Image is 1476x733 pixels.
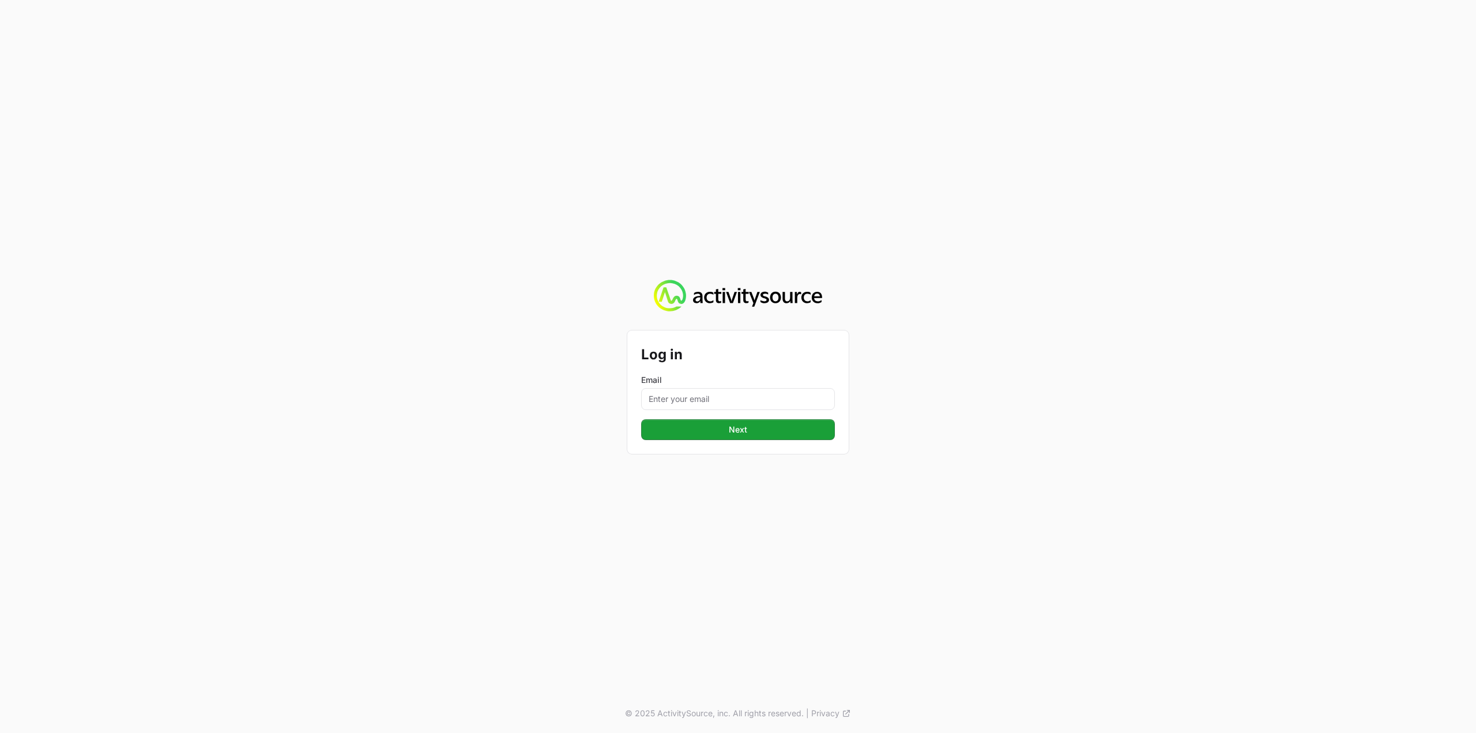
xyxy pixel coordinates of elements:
[641,388,835,410] input: Enter your email
[641,344,835,365] h2: Log in
[641,374,835,386] label: Email
[625,708,804,719] p: © 2025 ActivitySource, inc. All rights reserved.
[648,423,828,437] span: Next
[806,708,809,719] span: |
[811,708,851,719] a: Privacy
[641,419,835,440] button: Next
[654,280,822,312] img: Activity Source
